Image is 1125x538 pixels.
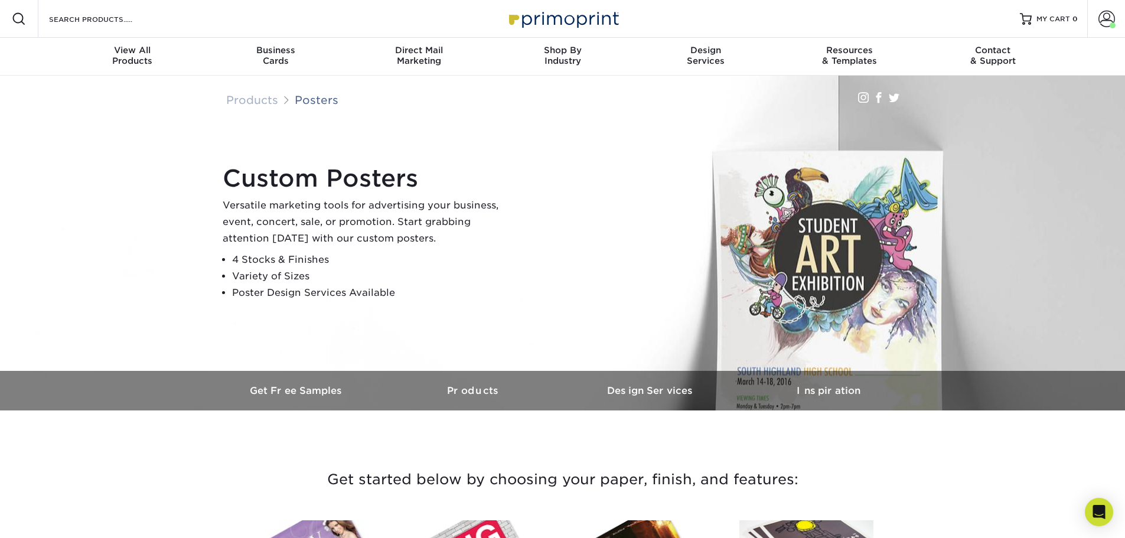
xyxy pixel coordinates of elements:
[921,45,1065,56] span: Contact
[386,385,563,396] h3: Products
[491,45,634,66] div: Industry
[204,45,347,66] div: Cards
[61,45,204,66] div: Products
[1072,15,1078,23] span: 0
[48,12,163,26] input: SEARCH PRODUCTS.....
[61,38,204,76] a: View AllProducts
[1085,498,1113,526] div: Open Intercom Messenger
[217,453,908,506] h3: Get started below by choosing your paper, finish, and features:
[634,38,778,76] a: DesignServices
[740,385,917,396] h3: Inspiration
[232,268,518,285] li: Variety of Sizes
[778,45,921,56] span: Resources
[61,45,204,56] span: View All
[634,45,778,56] span: Design
[295,93,338,106] a: Posters
[232,252,518,268] li: 4 Stocks & Finishes
[778,38,921,76] a: Resources& Templates
[223,197,518,247] p: Versatile marketing tools for advertising your business, event, concert, sale, or promotion. Star...
[347,45,491,66] div: Marketing
[921,38,1065,76] a: Contact& Support
[232,285,518,301] li: Poster Design Services Available
[491,45,634,56] span: Shop By
[204,38,347,76] a: BusinessCards
[740,371,917,410] a: Inspiration
[347,38,491,76] a: Direct MailMarketing
[386,371,563,410] a: Products
[204,45,347,56] span: Business
[504,6,622,31] img: Primoprint
[563,371,740,410] a: Design Services
[208,371,386,410] a: Get Free Samples
[634,45,778,66] div: Services
[208,385,386,396] h3: Get Free Samples
[1036,14,1070,24] span: MY CART
[223,164,518,193] h1: Custom Posters
[778,45,921,66] div: & Templates
[491,38,634,76] a: Shop ByIndustry
[563,385,740,396] h3: Design Services
[347,45,491,56] span: Direct Mail
[921,45,1065,66] div: & Support
[226,93,278,106] a: Products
